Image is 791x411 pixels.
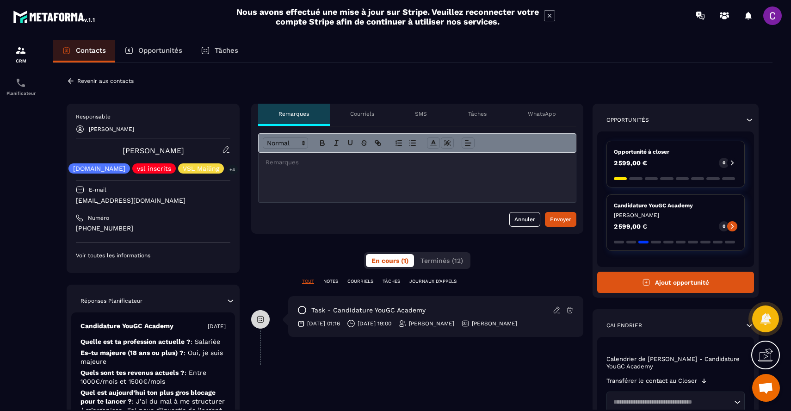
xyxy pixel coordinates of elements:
[73,165,125,172] p: [DOMAIN_NAME]
[89,126,134,132] p: [PERSON_NAME]
[15,77,26,88] img: scheduler
[610,398,732,407] input: Search for option
[409,278,457,285] p: JOURNAUX D'APPELS
[468,110,487,118] p: Tâches
[2,70,39,103] a: schedulerschedulerPlanificateur
[15,45,26,56] img: formation
[2,58,39,63] p: CRM
[53,40,115,62] a: Contacts
[77,78,134,84] p: Revenir aux contacts
[80,368,226,386] p: Quels sont tes revenus actuels ?
[420,257,463,264] span: Terminés (12)
[307,320,340,327] p: [DATE] 01:16
[88,214,109,222] p: Numéro
[528,110,556,118] p: WhatsApp
[138,46,182,55] p: Opportunités
[606,322,642,329] p: Calendrier
[383,278,400,285] p: TÂCHES
[545,212,576,227] button: Envoyer
[614,160,647,166] p: 2 599,00 €
[80,322,173,330] p: Candidature YouGC Academy
[76,113,230,120] p: Responsable
[606,377,697,385] p: Transférer le contact au Closer
[723,160,725,166] p: 0
[191,338,220,345] span: : Salariée
[347,278,373,285] p: COURRIELS
[278,110,309,118] p: Remarques
[752,374,780,402] div: Ouvrir le chat
[409,320,454,327] p: [PERSON_NAME]
[509,212,540,227] button: Annuler
[226,165,238,174] p: +4
[208,323,226,330] p: [DATE]
[614,148,737,156] p: Opportunité à closer
[606,355,745,370] p: Calendrier de [PERSON_NAME] - Candidature YouGC Academy
[597,272,754,293] button: Ajout opportunité
[76,46,106,55] p: Contacts
[415,254,469,267] button: Terminés (12)
[80,297,142,305] p: Réponses Planificateur
[302,278,314,285] p: TOUT
[723,223,725,230] p: 0
[89,186,106,193] p: E-mail
[614,223,647,230] p: 2 599,00 €
[80,337,226,346] p: Quelle est ta profession actuelle ?
[236,7,539,26] h2: Nous avons effectué une mise à jour sur Stripe. Veuillez reconnecter votre compte Stripe afin de ...
[2,91,39,96] p: Planificateur
[123,146,184,155] a: [PERSON_NAME]
[183,165,219,172] p: VSL Mailing
[415,110,427,118] p: SMS
[472,320,517,327] p: [PERSON_NAME]
[76,196,230,205] p: [EMAIL_ADDRESS][DOMAIN_NAME]
[80,349,226,366] p: Es-tu majeure (18 ans ou plus) ?
[366,254,414,267] button: En cours (1)
[192,40,247,62] a: Tâches
[311,306,426,315] p: task - Candidature YouGC Academy
[358,320,391,327] p: [DATE] 19:00
[76,224,230,233] p: [PHONE_NUMBER]
[614,212,737,219] p: [PERSON_NAME]
[115,40,192,62] a: Opportunités
[606,116,649,124] p: Opportunités
[2,38,39,70] a: formationformationCRM
[614,202,737,209] p: Candidature YouGC Academy
[137,165,171,172] p: vsl inscrits
[76,252,230,259] p: Voir toutes les informations
[13,8,96,25] img: logo
[215,46,238,55] p: Tâches
[371,257,408,264] span: En cours (1)
[350,110,374,118] p: Courriels
[550,215,571,224] div: Envoyer
[323,278,338,285] p: NOTES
